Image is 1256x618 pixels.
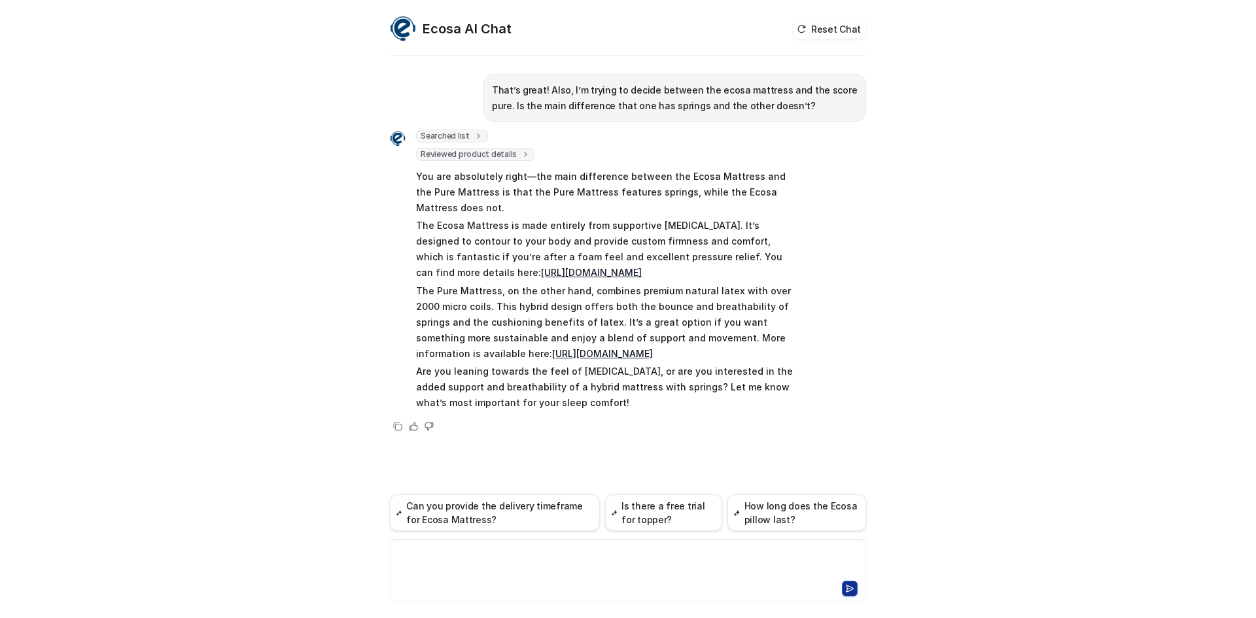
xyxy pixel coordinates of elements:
span: Reviewed product details [416,148,535,161]
button: Is there a free trial for topper? [605,494,722,531]
a: [URL][DOMAIN_NAME] [541,267,642,278]
h2: Ecosa AI Chat [423,20,512,38]
img: Widget [390,131,406,146]
a: [URL][DOMAIN_NAME] [552,348,653,359]
span: Searched list [416,129,488,143]
button: Can you provide the delivery timeframe for Ecosa Mattress? [390,494,600,531]
p: That’s great! Also, I’m trying to decide between the ecosa mattress and the score pure. Is the ma... [492,82,858,114]
button: Reset Chat [793,20,866,39]
img: Widget [390,16,416,42]
p: Are you leaning towards the feel of [MEDICAL_DATA], or are you interested in the added support an... [416,364,799,411]
p: The Ecosa Mattress is made entirely from supportive [MEDICAL_DATA]. It’s designed to contour to y... [416,218,799,281]
button: How long does the Ecosa pillow last? [727,494,866,531]
p: You are absolutely right—the main difference between the Ecosa Mattress and the Pure Mattress is ... [416,169,799,216]
p: The Pure Mattress, on the other hand, combines premium natural latex with over 2000 micro coils. ... [416,283,799,362]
